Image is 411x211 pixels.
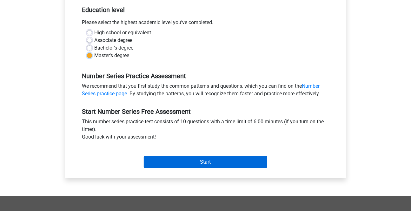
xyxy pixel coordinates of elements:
h5: Number Series Practice Assessment [82,72,329,80]
h5: Education level [82,3,329,16]
label: Bachelor's degree [95,44,134,52]
h5: Start Number Series Free Assessment [82,108,329,115]
a: Number Series practice page [82,83,320,97]
label: Associate degree [95,37,133,44]
div: Please select the highest academic level you’ve completed. [77,19,334,29]
label: Master's degree [95,52,129,59]
div: This number series practice test consists of 10 questions with a time limit of 6:00 minutes (if y... [77,118,334,143]
label: High school or equivalent [95,29,151,37]
div: We recommend that you first study the common patterns and questions, which you can find on the . ... [77,82,334,100]
input: Start [144,156,267,168]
